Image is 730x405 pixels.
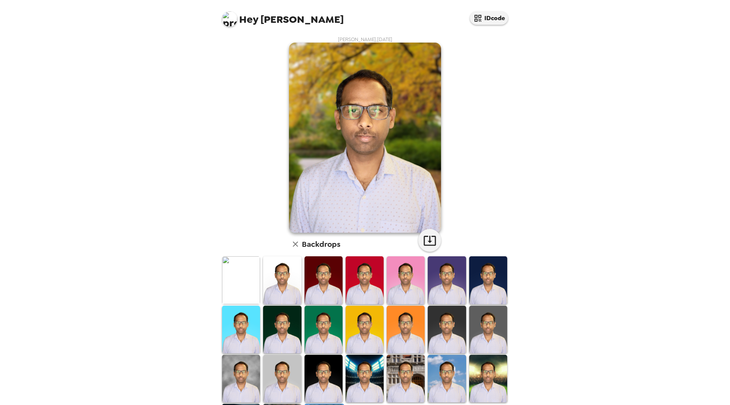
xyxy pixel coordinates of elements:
[239,13,258,26] span: Hey
[222,11,237,27] img: profile pic
[289,43,441,233] img: user
[338,36,392,43] span: [PERSON_NAME] , [DATE]
[222,8,344,25] span: [PERSON_NAME]
[470,11,508,25] button: IDcode
[302,238,340,250] h6: Backdrops
[222,256,260,304] img: Original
